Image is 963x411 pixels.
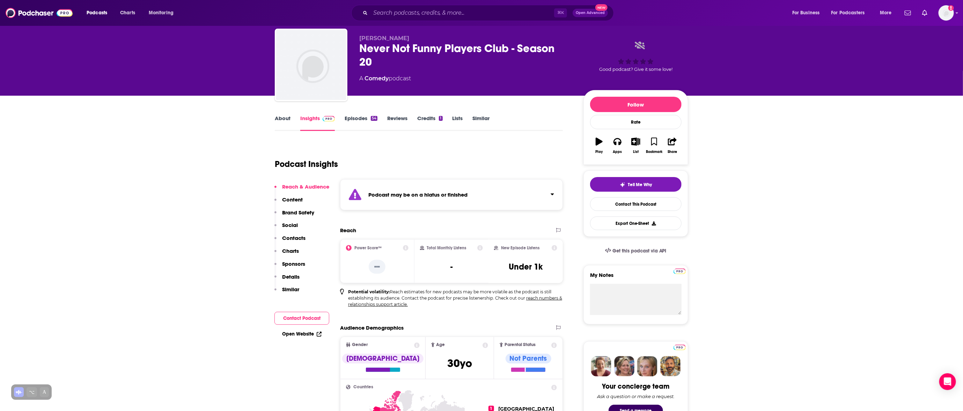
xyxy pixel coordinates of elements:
h2: Power Score™ [354,245,382,250]
span: Countries [353,385,373,389]
button: Bookmark [645,133,663,158]
button: Contact Podcast [274,312,329,325]
img: Podchaser - Follow, Share and Rate Podcasts [6,6,73,20]
button: Sponsors [274,260,305,273]
div: Play [596,150,603,154]
button: Export One-Sheet [590,216,682,230]
button: open menu [144,7,183,19]
p: Charts [282,248,299,254]
div: 54 [371,116,377,121]
a: Credits1 [417,115,442,131]
p: -- [369,260,385,274]
span: ⌘ K [554,8,567,17]
a: Lists [453,115,463,131]
p: Social [282,222,298,228]
h2: Total Monthly Listens [427,245,466,250]
h2: Reach [340,227,356,234]
span: 30 yo [447,357,472,370]
a: Reviews [387,115,407,131]
span: New [595,4,608,11]
div: Apps [613,150,622,154]
button: Brand Safety [274,209,314,222]
button: Details [274,273,300,286]
div: Share [668,150,677,154]
span: Tell Me Why [628,182,652,188]
img: Podchaser Pro [323,116,335,122]
a: Comedy [365,75,389,82]
span: [PERSON_NAME] [359,35,409,42]
button: Play [590,133,608,158]
span: Podcasts [87,8,107,18]
button: Similar [274,286,299,299]
div: Search podcasts, credits, & more... [358,5,620,21]
a: Show notifications dropdown [902,7,914,19]
img: User Profile [939,5,954,21]
label: My Notes [590,272,682,284]
div: A podcast [359,74,411,83]
span: Parental Status [505,343,536,347]
button: Open AdvancedNew [573,9,608,17]
h3: - [450,262,453,272]
a: Pro website [674,267,686,274]
div: Your concierge team [602,382,670,391]
span: For Podcasters [831,8,865,18]
button: List [627,133,645,158]
a: About [275,115,291,131]
span: Logged in as edeason [939,5,954,21]
button: Apps [608,133,626,158]
img: Podchaser Pro [674,269,686,274]
span: More [880,8,892,18]
a: Open Website [282,331,322,337]
div: [DEMOGRAPHIC_DATA] [342,354,424,364]
section: Click to expand status details [340,179,563,210]
a: Charts [116,7,139,19]
a: Episodes54 [345,115,377,131]
span: Monitoring [149,8,174,18]
div: 1 [439,116,442,121]
img: Never Not Funny Players Club - Season 20 [276,30,346,100]
strong: Podcast may be on a hiatus or finished [368,191,468,198]
h2: New Episode Listens [501,245,539,250]
h3: Under 1k [509,262,543,272]
p: Brand Safety [282,209,314,216]
button: open menu [82,7,116,19]
span: Age [436,343,445,347]
div: List [633,150,639,154]
button: Reach & Audience [274,183,329,196]
span: Gender [352,343,368,347]
button: tell me why sparkleTell Me Why [590,177,682,192]
p: Contacts [282,235,306,241]
a: Pro website [674,344,686,350]
p: Reach estimates for new podcasts may be more volatile as the podcast is still establishing its au... [348,289,563,308]
button: open menu [875,7,900,19]
span: Charts [120,8,135,18]
b: Potential volatility: [348,289,390,294]
span: For Business [792,8,820,18]
a: InsightsPodchaser Pro [300,115,335,131]
p: Content [282,196,303,203]
span: Open Advanced [576,11,605,15]
a: Contact This Podcast [590,197,682,211]
img: Podchaser Pro [674,345,686,350]
button: Show profile menu [939,5,954,21]
button: Social [274,222,298,235]
div: Open Intercom Messenger [939,373,956,390]
img: Sydney Profile [591,356,611,376]
span: Good podcast? Give it some love! [599,67,672,72]
p: Details [282,273,300,280]
a: Similar [473,115,490,131]
div: Ask a question or make a request. [597,394,675,399]
button: open menu [787,7,829,19]
div: Not Parents [506,354,551,364]
a: reach numbers & relationships support article. [348,295,562,307]
button: open menu [827,7,875,19]
div: Good podcast? Give it some love! [583,35,688,78]
img: Jon Profile [660,356,681,376]
button: Follow [590,97,682,112]
a: Show notifications dropdown [919,7,930,19]
button: Content [274,196,303,209]
div: Rate [590,115,682,129]
button: Share [663,133,682,158]
span: Get this podcast via API [612,248,667,254]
